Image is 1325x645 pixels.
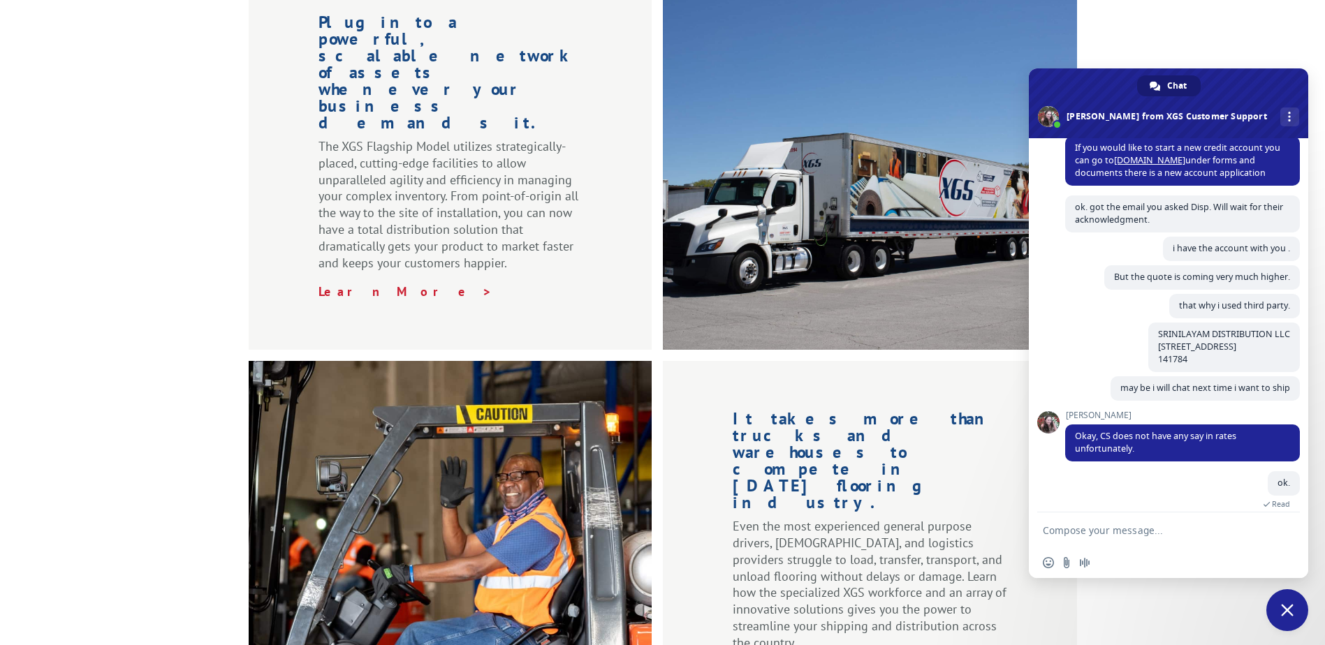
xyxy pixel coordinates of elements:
[1167,75,1187,96] span: Chat
[1065,410,1300,420] span: [PERSON_NAME]
[1079,557,1090,568] span: Audio message
[1278,477,1290,489] span: ok.
[1043,557,1054,568] span: Insert an emoji
[1173,242,1290,254] span: i have the account with you .
[319,283,492,299] a: Learn More >
[733,410,1007,518] h1: It takes more than trucks and warehouses to compete in [DATE] flooring industry.
[1075,142,1280,179] span: If you would like to start a new credit account you can go to under forms and documents there is ...
[319,14,582,138] h1: Plug into a powerful, scalable network of assets whenever your business demands it.
[1280,107,1299,126] div: More channels
[1043,524,1264,537] textarea: Compose your message...
[1179,299,1290,311] span: that why i used third party.
[1120,382,1290,394] span: may be i will chat next time i want to ship
[1114,154,1185,166] a: [DOMAIN_NAME]
[319,138,582,283] p: The XGS Flagship Model utilizes strategically-placed, cutting-edge facilities to allow unparallel...
[1075,201,1283,225] span: ok. got the email you asked Disp. Will wait for their acknowledgment.
[1061,557,1072,568] span: Send a file
[1158,328,1290,365] span: SRINILAYAM DISTRIBUTION LLC [STREET_ADDRESS] 141784
[1075,430,1236,454] span: Okay, CS does not have any say in rates unfortunately.
[1137,75,1201,96] div: Chat
[1266,589,1308,631] div: Close chat
[1272,499,1290,509] span: Read
[1114,271,1290,283] span: But the quote is coming very much higher.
